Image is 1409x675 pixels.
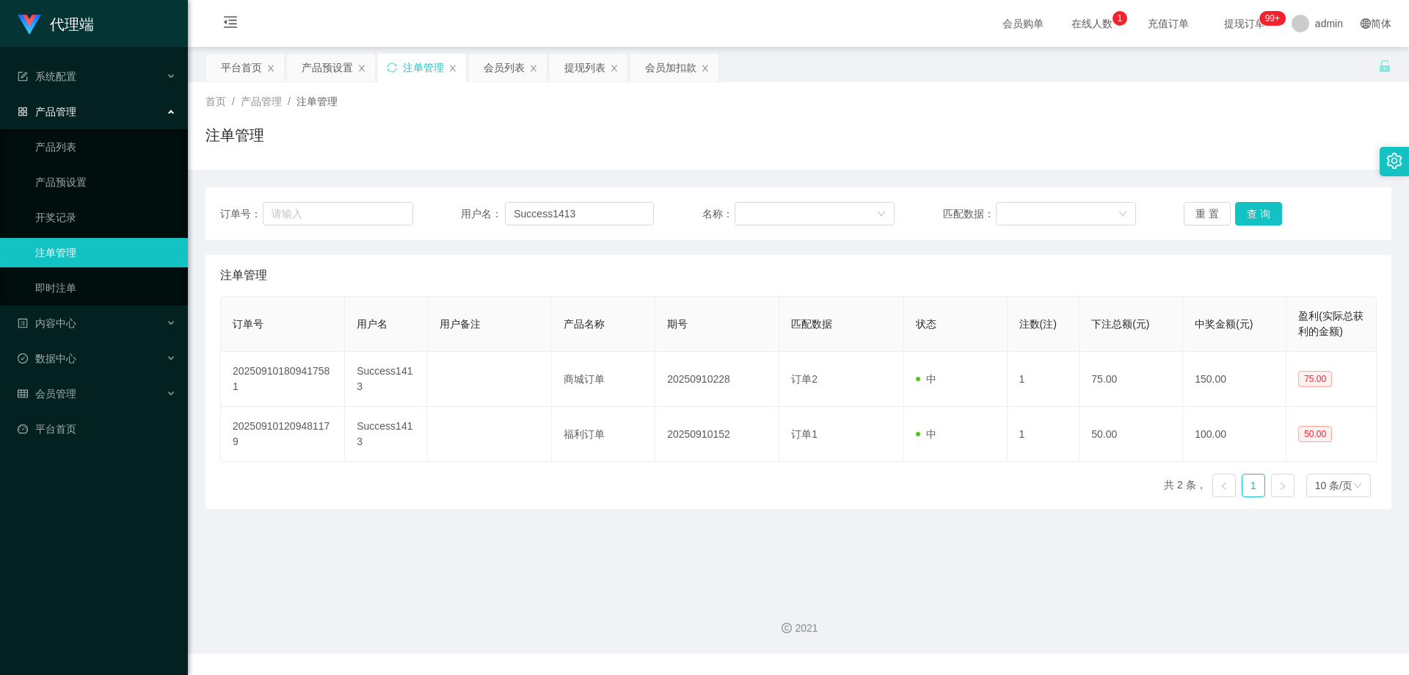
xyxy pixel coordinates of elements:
[35,167,176,197] a: 产品预设置
[877,209,886,220] i: 图标: down
[1164,474,1206,497] li: 共 2 条，
[220,267,267,284] span: 注单管理
[440,318,481,330] span: 用户备注
[1079,407,1183,462] td: 50.00
[1008,407,1080,462] td: 1
[1118,209,1127,220] i: 图标: down
[35,238,176,267] a: 注单管理
[552,407,655,462] td: 福利订单
[18,318,28,328] i: 图标: profile
[1271,474,1295,497] li: 下一页
[1315,474,1352,497] div: 10 条/页
[1217,18,1273,29] span: 提现订单
[943,206,996,222] span: 匹配数据：
[552,352,655,407] td: 商城订单
[1008,352,1080,407] td: 1
[18,389,28,399] i: 图标: table
[387,62,397,73] i: 图标: sync
[655,407,779,462] td: 20250910152
[18,18,94,29] a: 代理端
[916,373,936,385] span: 中
[1195,318,1253,330] span: 中奖金额(元)
[50,1,94,48] h1: 代理端
[1220,482,1228,491] i: 图标: left
[35,203,176,232] a: 开奖记录
[1386,153,1402,169] i: 图标: setting
[791,373,818,385] span: 订单2
[221,407,345,462] td: 202509101209481179
[357,318,387,330] span: 用户名
[1278,482,1287,491] i: 图标: right
[18,15,41,35] img: logo.9652507e.png
[655,352,779,407] td: 20250910228
[564,318,605,330] span: 产品名称
[791,318,832,330] span: 匹配数据
[645,54,696,82] div: 会员加扣款
[18,353,28,364] i: 图标: check-circle-o
[701,64,710,73] i: 图标: close
[1184,202,1231,225] button: 重 置
[782,623,792,633] i: 图标: copyright
[1019,318,1057,330] span: 注数(注)
[296,95,338,107] span: 注单管理
[221,352,345,407] td: 202509101809417581
[302,54,353,82] div: 产品预设置
[916,318,936,330] span: 状态
[266,64,275,73] i: 图标: close
[484,54,525,82] div: 会员列表
[461,206,505,222] span: 用户名：
[263,202,412,225] input: 请输入
[221,54,262,82] div: 平台首页
[1242,474,1265,497] li: 1
[505,202,654,225] input: 请输入
[35,132,176,162] a: 产品列表
[1298,310,1364,337] span: 盈利(实际总获利的金额)
[1113,11,1127,26] sup: 1
[1183,407,1286,462] td: 100.00
[1378,59,1391,73] i: 图标: unlock
[1298,371,1332,387] span: 75.00
[232,95,235,107] span: /
[1212,474,1236,497] li: 上一页
[18,106,76,118] span: 产品管理
[1118,11,1123,26] p: 1
[205,95,226,107] span: 首页
[18,353,76,364] span: 数据中心
[205,1,255,48] i: 图标: menu-fold
[1353,481,1362,491] i: 图标: down
[791,428,818,440] span: 订单1
[18,388,76,400] span: 会员管理
[35,273,176,303] a: 即时注单
[233,318,263,330] span: 订单号
[345,407,428,462] td: Success1413
[1183,352,1286,407] td: 150.00
[200,621,1397,636] div: 2021
[702,206,735,222] span: 名称：
[1235,202,1282,225] button: 查 询
[18,414,176,444] a: 图标: dashboard平台首页
[1079,352,1183,407] td: 75.00
[564,54,605,82] div: 提现列表
[220,206,263,222] span: 订单号：
[288,95,291,107] span: /
[18,317,76,329] span: 内容中心
[205,124,264,146] h1: 注单管理
[18,107,28,117] i: 图标: appstore-o
[241,95,282,107] span: 产品管理
[448,64,457,73] i: 图标: close
[1298,426,1332,442] span: 50.00
[403,54,444,82] div: 注单管理
[1091,318,1149,330] span: 下注总额(元)
[1361,18,1371,29] i: 图标: global
[357,64,366,73] i: 图标: close
[1259,11,1286,26] sup: 1156
[1242,474,1264,497] a: 1
[667,318,688,330] span: 期号
[916,428,936,440] span: 中
[610,64,619,73] i: 图标: close
[1140,18,1196,29] span: 充值订单
[529,64,538,73] i: 图标: close
[1064,18,1120,29] span: 在线人数
[18,71,76,82] span: 系统配置
[345,352,428,407] td: Success1413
